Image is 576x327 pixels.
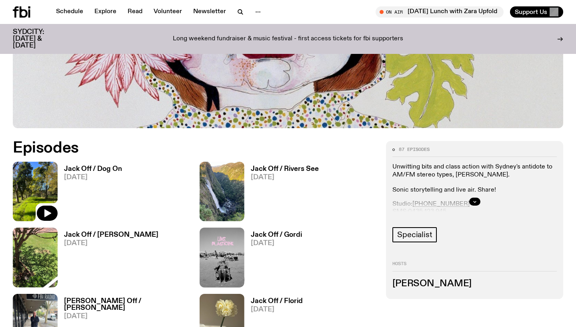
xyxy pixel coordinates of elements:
[64,240,158,247] span: [DATE]
[244,232,302,287] a: Jack Off / Gordi[DATE]
[392,227,437,242] a: Specialist
[173,36,403,43] p: Long weekend fundraiser & music festival - first access tickets for fbi supporters
[392,279,557,288] h3: [PERSON_NAME]
[251,306,303,313] span: [DATE]
[515,8,547,16] span: Support Us
[397,230,432,239] span: Specialist
[64,313,190,320] span: [DATE]
[90,6,121,18] a: Explore
[64,174,122,181] span: [DATE]
[51,6,88,18] a: Schedule
[58,232,158,287] a: Jack Off / [PERSON_NAME][DATE]
[13,29,64,49] h3: SYDCITY: [DATE] & [DATE]
[510,6,563,18] button: Support Us
[399,147,430,152] span: 87 episodes
[251,232,302,238] h3: Jack Off / Gordi
[123,6,147,18] a: Read
[251,298,303,305] h3: Jack Off / Florid
[244,166,319,221] a: Jack Off / Rivers See[DATE]
[58,166,122,221] a: Jack Off / Dog On[DATE]
[64,298,190,311] h3: [PERSON_NAME] Off / [PERSON_NAME]
[251,240,302,247] span: [DATE]
[188,6,231,18] a: Newsletter
[251,174,319,181] span: [DATE]
[376,6,504,18] button: On Air[DATE] Lunch with Zara Upfold
[149,6,187,18] a: Volunteer
[64,166,122,172] h3: Jack Off / Dog On
[392,163,557,194] p: Unwitting bits and class action with Sydney's antidote to AM/FM stereo types, [PERSON_NAME]. Soni...
[392,262,557,271] h2: Hosts
[251,166,319,172] h3: Jack Off / Rivers See
[13,141,376,155] h2: Episodes
[64,232,158,238] h3: Jack Off / [PERSON_NAME]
